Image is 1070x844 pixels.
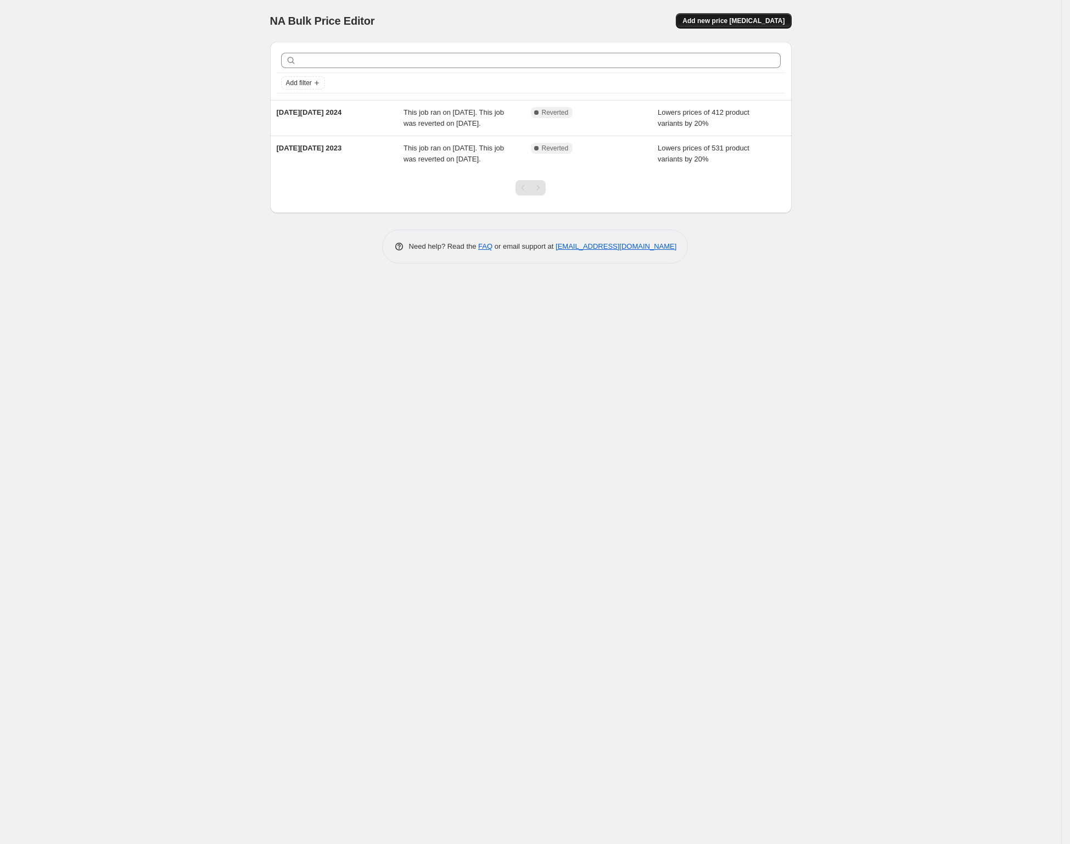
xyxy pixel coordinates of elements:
[516,180,546,195] nav: Pagination
[658,108,749,127] span: Lowers prices of 412 product variants by 20%
[270,15,375,27] span: NA Bulk Price Editor
[658,144,749,163] span: Lowers prices of 531 product variants by 20%
[404,108,504,127] span: This job ran on [DATE]. This job was reverted on [DATE].
[409,242,479,250] span: Need help? Read the
[277,144,342,152] span: [DATE][DATE] 2023
[404,144,504,163] span: This job ran on [DATE]. This job was reverted on [DATE].
[556,242,676,250] a: [EMAIL_ADDRESS][DOMAIN_NAME]
[286,79,312,87] span: Add filter
[281,76,325,90] button: Add filter
[478,242,492,250] a: FAQ
[542,144,569,153] span: Reverted
[277,108,342,116] span: [DATE][DATE] 2024
[682,16,785,25] span: Add new price [MEDICAL_DATA]
[676,13,791,29] button: Add new price [MEDICAL_DATA]
[542,108,569,117] span: Reverted
[492,242,556,250] span: or email support at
